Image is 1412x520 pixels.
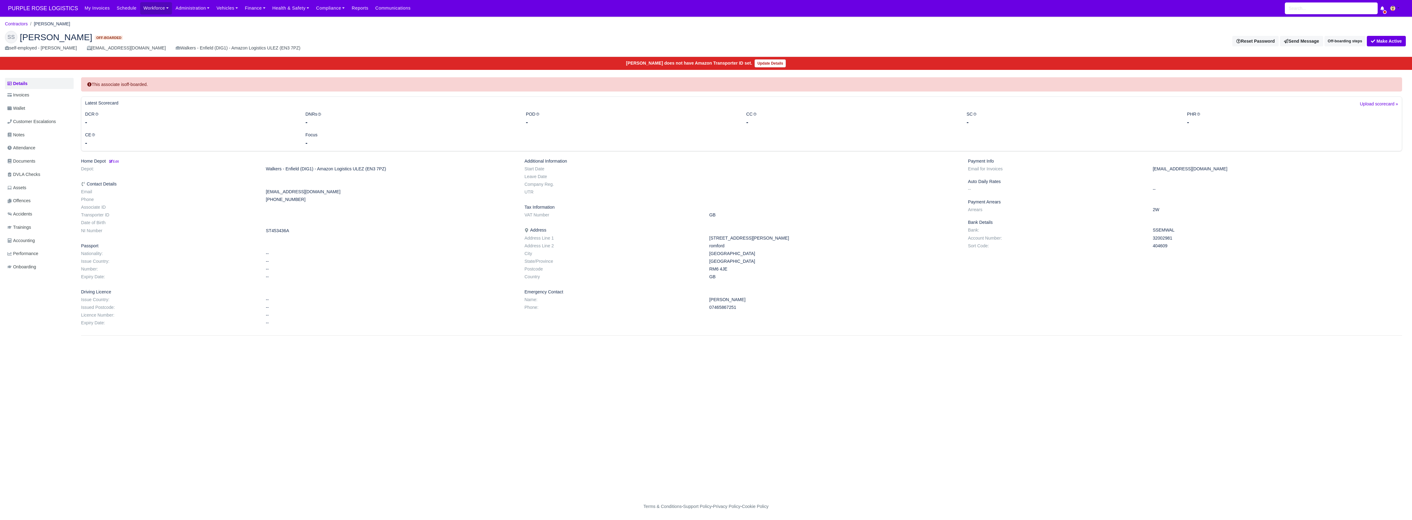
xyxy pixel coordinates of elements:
[963,236,1148,241] dt: Account Number:
[5,116,74,128] a: Customer Escalations
[5,261,74,273] a: Onboarding
[1232,36,1279,46] button: Reset Password
[85,100,118,106] h6: Latest Scorecard
[705,266,963,272] dd: RM6 4JE
[520,174,704,179] dt: Leave Date
[520,259,704,264] dt: State/Province
[520,305,704,310] dt: Phone:
[1187,118,1398,126] div: -
[1148,228,1407,233] dd: SSEMWAL
[108,160,119,163] small: Edit
[1360,100,1398,111] a: Upload scorecard »
[76,251,261,256] dt: Nationality:
[213,2,242,14] a: Vehicles
[1148,166,1407,172] dd: [EMAIL_ADDRESS][DOMAIN_NAME]
[524,289,958,295] h6: Emergency Contact
[20,33,92,41] span: [PERSON_NAME]
[968,220,1402,225] h6: Bank Details
[76,166,261,172] dt: Depot:
[5,2,81,15] a: PURPLE ROSE LOGISTICS
[85,139,296,147] div: -
[28,20,70,28] li: [PERSON_NAME]
[524,228,958,233] h6: Address
[5,129,74,141] a: Notes
[524,205,958,210] h6: Tax Information
[140,2,172,14] a: Workforce
[5,168,74,181] a: DVLA Checks
[963,228,1148,233] dt: Bank:
[1324,36,1366,46] button: Off-boarding steps
[76,189,261,194] dt: Email
[81,77,1402,92] div: This associate is
[1285,2,1378,14] input: Search...
[76,228,261,233] dt: NI Number
[683,504,712,509] a: Support Policy
[261,228,520,233] dd: ST453436A
[5,221,74,233] a: Trainings
[966,118,1177,126] div: -
[7,184,26,191] span: Assets
[5,248,74,260] a: Performance
[520,236,704,241] dt: Address Line 1
[7,224,31,231] span: Trainings
[81,243,515,249] h6: Passport
[520,212,704,218] dt: VAT Number
[313,2,348,14] a: Compliance
[705,251,963,256] dd: [GEOGRAPHIC_DATA]
[7,250,38,257] span: Performance
[5,195,74,207] a: Offences
[241,2,269,14] a: Finance
[520,266,704,272] dt: Postcode
[521,111,742,126] div: POD
[7,237,35,244] span: Accounting
[1182,111,1403,126] div: PHR
[261,297,520,302] dd: --
[76,313,261,318] dt: Licence Number:
[1148,187,1407,192] dd: --
[301,131,521,147] div: Focus
[526,118,737,126] div: -
[76,305,261,310] dt: Issued Postcode:
[76,297,261,302] dt: Issue Country:
[261,305,520,310] dd: --
[1148,243,1407,249] dd: 404609
[968,179,1402,184] h6: Auto Daily Rates
[705,274,963,279] dd: GB
[963,166,1148,172] dt: Email for Invoices
[372,2,414,14] a: Communications
[7,171,40,178] span: DVLA Checks
[713,504,741,509] a: Privacy Policy
[76,197,261,202] dt: Phone
[5,235,74,247] a: Accounting
[261,320,520,326] dd: --
[0,26,1412,57] div: Shivani Semwal
[113,2,140,14] a: Schedule
[261,259,520,264] dd: --
[5,45,77,52] div: self-employed - [PERSON_NAME]
[742,111,962,126] div: CC
[80,111,301,126] div: DCR
[5,21,28,26] a: Contractors
[76,274,261,279] dt: Expiry Date:
[261,313,520,318] dd: --
[705,236,963,241] dd: [STREET_ADDRESS][PERSON_NAME]
[76,220,261,225] dt: Date of Birth
[76,266,261,272] dt: Number:
[963,243,1148,249] dt: Sort Code:
[705,212,963,218] dd: GB
[7,105,25,112] span: Wallet
[746,118,957,126] div: -
[305,118,516,126] div: -
[5,208,74,220] a: Accidents
[5,102,74,114] a: Wallet
[76,259,261,264] dt: Issue Country:
[348,2,372,14] a: Reports
[705,305,963,310] dd: 07465867251
[5,89,74,101] a: Invoices
[5,182,74,194] a: Assets
[81,159,515,164] h6: Home Depot
[963,207,1148,212] dt: Arrears
[7,144,35,151] span: Attendance
[530,503,882,510] div: - - -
